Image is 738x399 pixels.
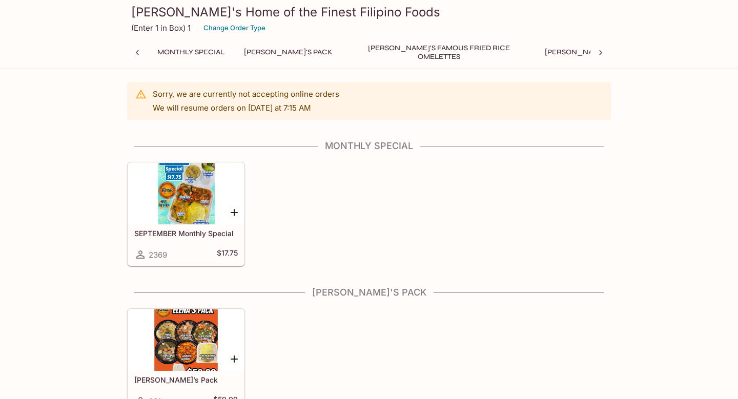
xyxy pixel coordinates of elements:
[131,23,191,33] p: (Enter 1 in Box) 1
[217,248,238,261] h5: $17.75
[131,4,607,20] h3: [PERSON_NAME]'s Home of the Finest Filipino Foods
[127,287,611,298] h4: [PERSON_NAME]'s Pack
[238,45,338,59] button: [PERSON_NAME]'s Pack
[152,45,230,59] button: Monthly Special
[149,250,167,260] span: 2369
[128,163,244,224] div: SEPTEMBER Monthly Special
[128,309,244,371] div: Elena’s Pack
[346,45,531,59] button: [PERSON_NAME]'s Famous Fried Rice Omelettes
[134,229,238,238] h5: SEPTEMBER Monthly Special
[153,89,339,99] p: Sorry, we are currently not accepting online orders
[539,45,670,59] button: [PERSON_NAME]'s Mixed Plates
[128,162,244,266] a: SEPTEMBER Monthly Special2369$17.75
[228,206,240,219] button: Add SEPTEMBER Monthly Special
[153,103,339,113] p: We will resume orders on [DATE] at 7:15 AM
[228,352,240,365] button: Add Elena’s Pack
[127,140,611,152] h4: Monthly Special
[134,375,238,384] h5: [PERSON_NAME]’s Pack
[199,20,270,36] button: Change Order Type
